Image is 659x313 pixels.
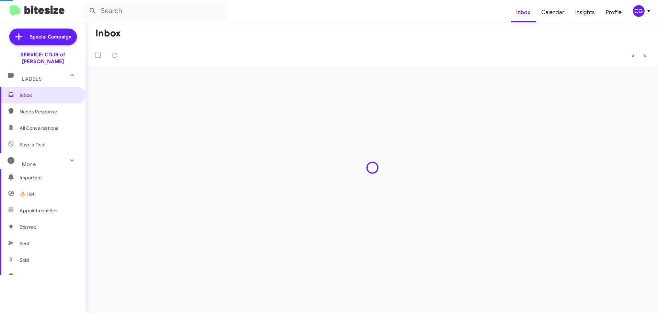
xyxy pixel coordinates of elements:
span: Sent [20,240,30,247]
span: Save a Deal [20,141,45,148]
span: Needs Response [20,108,78,115]
button: Previous [627,48,639,63]
span: Starred [20,224,37,231]
a: Calendar [536,2,570,22]
span: Appointment Set [20,207,57,214]
span: Labels [22,76,42,82]
a: Inbox [511,2,536,22]
span: All Conversations [20,125,58,132]
span: More [22,161,36,167]
div: CG [633,5,645,17]
a: Profile [600,2,627,22]
button: Next [639,48,651,63]
span: Sold [20,257,29,264]
button: CG [627,5,651,17]
span: Sold Responded [20,273,56,280]
nav: Page navigation example [627,48,651,63]
span: Inbox [20,92,78,99]
span: Important [20,174,78,181]
span: 🔥 Hot [20,191,34,198]
span: Special Campaign [30,33,71,40]
span: » [643,51,647,60]
a: Insights [570,2,600,22]
h1: Inbox [95,28,121,39]
input: Search [83,3,227,19]
a: Special Campaign [9,29,77,45]
span: « [631,51,635,60]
